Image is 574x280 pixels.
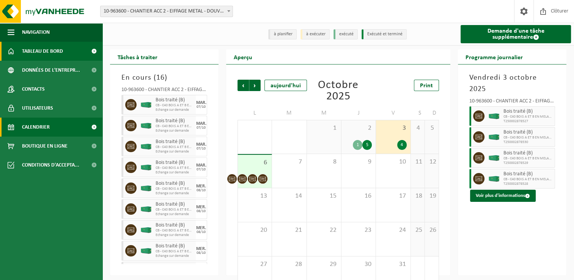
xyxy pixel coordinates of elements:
span: Echange sur demande [156,212,194,217]
span: 3 [380,124,406,132]
div: 07/10 [197,168,206,171]
span: 29 [311,260,337,269]
span: 16 [156,74,165,82]
span: 11 [415,158,421,166]
td: M [272,106,307,120]
td: S [411,106,425,120]
span: Précédent [237,80,249,91]
span: Bois traité (B) [156,201,194,208]
span: 24 [380,226,406,234]
img: HK-XC-40-GN-00 [488,176,500,182]
span: 15 [311,192,337,200]
span: Print [420,83,433,89]
img: HK-XC-40-GN-00 [140,186,152,191]
div: 07/10 [197,147,206,151]
span: Echange sur demande [156,170,194,175]
span: Bois traité (B) [156,139,194,145]
span: 13 [242,192,268,200]
span: Echange sur demande [156,233,194,238]
td: L [237,106,272,120]
span: 20 [242,226,268,234]
span: CB - C40 BOIS A ET B EN MELANGE RED2-2025-URWR002 [503,177,553,182]
li: à exécuter [300,29,330,39]
span: Echange sur demande [156,108,194,112]
div: MAR. [196,101,206,105]
span: 18 [415,192,421,200]
span: Bois traité (B) [503,171,553,177]
div: MER. [196,247,206,251]
img: HK-XC-40-GN-00 [488,113,500,119]
td: V [376,106,410,120]
span: CB - C40 BOIS A ET B EN MELANGE RED2-2025-URWR002 [156,166,194,170]
div: 08/10 [197,209,206,213]
img: HK-XC-40-GN-00 [140,144,152,149]
span: T250002878528 [503,182,553,186]
span: 2 [345,124,372,132]
span: Données de l'entrepr... [22,61,80,80]
span: CB - C40 BOIS A ET B EN MELANGE RED2-2025-URWR002 [156,103,194,108]
span: 25 [415,226,421,234]
span: 10-963600 - CHANTIER ACC 2 - EIFFAGE METAL - DOUVRIN [101,6,233,17]
span: Navigation [22,23,50,42]
span: 9 [345,158,372,166]
span: 14 [276,192,302,200]
span: Bois traité (B) [503,129,553,135]
span: 28 [276,260,302,269]
button: Voir plus d'informations [470,190,536,202]
span: Echange sur demande [156,191,194,196]
div: 4 [397,140,407,150]
li: exécuté [333,29,358,39]
span: Echange sur demande [156,254,194,258]
span: 30 [345,260,372,269]
span: Bois traité (B) [156,181,194,187]
span: Suivant [249,80,261,91]
span: Echange sur demande [156,149,194,154]
span: CB - C40 BOIS A ET B EN MELANGE RED2-2025-URWR002 [156,124,194,129]
h2: Aperçu [226,49,260,64]
span: Bois traité (B) [156,222,194,228]
span: CB - C40 BOIS A ET B EN MELANGE RED2-2025-URWR002 [503,115,553,119]
span: 12 [429,158,435,166]
span: 31 [380,260,406,269]
span: Utilisateurs [22,99,53,118]
td: M [307,106,341,120]
span: T250002878527 [503,119,553,124]
span: T250002878529 [503,161,553,165]
div: 10-963600 - CHANTIER ACC 2 - EIFFAGE METAL - DOUVRIN [121,87,207,95]
span: 5 [429,124,435,132]
a: Print [414,80,439,91]
img: HK-XC-40-GN-00 [140,165,152,170]
div: MER. [196,184,206,189]
li: Exécuté et terminé [362,29,407,39]
span: CB - C40 BOIS A ET B EN MELANGE RED2-2025-URWR002 [156,249,194,254]
h2: Tâches à traiter [110,49,165,64]
span: CB - C40 BOIS A ET B EN MELANGE RED2-2025-URWR002 [503,135,553,140]
span: 22 [311,226,337,234]
span: T250002878530 [503,140,553,145]
div: Octobre 2025 [307,80,369,102]
span: Echange sur demande [156,129,194,133]
span: 19 [429,192,435,200]
span: Bois traité (B) [156,160,194,166]
div: MER. [196,205,206,209]
span: 6 [242,159,268,167]
h3: Vendredi 3 octobre 2025 [469,72,555,95]
div: MAR. [196,163,206,168]
span: Bois traité (B) [156,243,194,249]
span: 10-963600 - CHANTIER ACC 2 - EIFFAGE METAL - DOUVRIN [100,6,233,17]
h3: En cours ( ) [121,72,207,83]
span: Boutique en ligne [22,137,68,156]
span: 23 [345,226,372,234]
span: 1 [311,124,337,132]
span: Bois traité (B) [156,97,194,103]
span: 27 [242,260,268,269]
span: CB - C40 BOIS A ET B EN MELANGE RED2-2025-URWR002 [156,187,194,191]
span: Conditions d'accepta... [22,156,79,175]
div: 5 [362,140,372,150]
div: 08/10 [197,189,206,192]
div: MAR. [196,142,206,147]
img: HK-XC-40-GN-00 [140,227,152,233]
div: 08/10 [197,230,206,234]
span: Bois traité (B) [503,150,553,156]
span: CB - C40 BOIS A ET B EN MELANGE RED2-2025-URWR002 [156,145,194,149]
